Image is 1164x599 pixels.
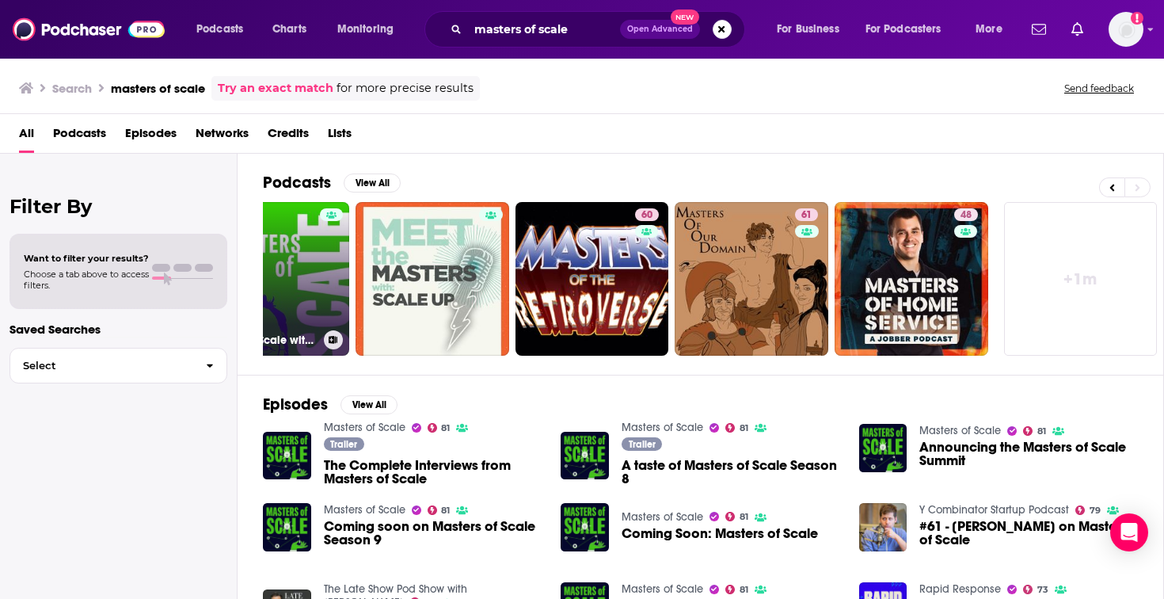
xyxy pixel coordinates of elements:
a: Charts [262,17,316,42]
div: Search podcasts, credits, & more... [439,11,760,48]
span: Trailer [629,440,656,449]
h2: Podcasts [263,173,331,193]
span: Want to filter your results? [24,253,149,264]
a: Lists [328,120,352,153]
h2: Filter By [10,195,227,218]
a: 81 [725,585,748,594]
a: Coming soon on Masters of Scale Season 9 [324,520,542,547]
a: 81 [725,423,748,433]
span: Logged in as MDutt35 [1109,12,1143,47]
img: Announcing the Masters of Scale Summit [859,424,907,472]
a: 81 [1023,426,1046,436]
button: open menu [185,17,264,42]
span: 81 [441,425,450,432]
a: Credits [268,120,309,153]
span: 81 [1037,428,1046,435]
a: Try an exact match [218,79,333,97]
h3: Search [52,81,92,96]
span: More [976,18,1002,40]
a: Masters of Scale [622,510,703,524]
span: For Business [777,18,839,40]
svg: Add a profile image [1131,12,1143,25]
a: 73 [1023,585,1048,594]
h3: masters of scale [111,81,205,96]
a: Masters of Scale [919,424,1001,437]
span: For Podcasters [865,18,941,40]
a: PodcastsView All [263,173,401,193]
a: 60 [515,202,669,356]
a: 81 [428,423,451,433]
a: Masters of Scale [622,421,703,434]
button: Send feedback [1059,82,1139,95]
span: Open Advanced [627,25,693,33]
h2: Episodes [263,395,328,414]
div: Open Intercom Messenger [1110,513,1148,551]
a: #61 - Sam Altman on Masters of Scale [919,520,1138,547]
a: 61 [675,202,828,356]
a: Networks [196,120,249,153]
img: The Complete Interviews from Masters of Scale [263,432,311,480]
span: 60 [641,208,652,223]
span: Trailer [330,440,357,449]
a: Show notifications dropdown [1025,16,1052,43]
span: Coming Soon: Masters of Scale [622,527,818,540]
img: Coming Soon: Masters of Scale [561,503,609,551]
img: User Profile [1109,12,1143,47]
span: 81 [441,507,450,514]
span: Episodes [125,120,177,153]
span: Podcasts [196,18,243,40]
span: #61 - [PERSON_NAME] on Masters of Scale [919,520,1138,547]
span: 48 [960,208,972,223]
button: Show profile menu [1109,12,1143,47]
button: Open AdvancedNew [620,20,700,39]
span: 81 [740,586,748,593]
span: Announcing the Masters of Scale Summit [919,441,1138,467]
span: 81 [740,425,748,432]
img: #61 - Sam Altman on Masters of Scale [859,503,907,551]
span: Monitoring [337,18,394,40]
span: for more precise results [337,79,474,97]
a: 79 [1075,506,1101,515]
a: 81 [725,512,748,521]
a: Rapid Response [919,582,1001,596]
a: 61 [795,208,818,221]
a: 48 [835,202,988,356]
button: open menu [964,17,1022,42]
span: 61 [801,208,812,223]
span: Charts [272,18,306,40]
span: Choose a tab above to access filters. [24,269,149,291]
a: EpisodesView All [263,395,398,414]
span: 81 [740,513,748,521]
a: Y Combinator Startup Podcast [919,503,1069,517]
span: Podcasts [53,120,106,153]
button: open menu [326,17,414,42]
a: 48 [954,208,978,221]
span: 73 [1037,586,1048,593]
span: 79 [1090,507,1101,514]
a: Masters of Scale [622,582,703,596]
img: A taste of Masters of Scale Season 8 [561,432,609,480]
a: All [19,120,34,153]
img: Coming soon on Masters of Scale Season 9 [263,503,311,551]
img: Podchaser - Follow, Share and Rate Podcasts [13,14,165,44]
button: View All [344,174,401,193]
span: A taste of Masters of Scale Season 8 [622,459,840,486]
button: open menu [766,17,859,42]
p: Saved Searches [10,322,227,337]
a: Masters of Scale [324,421,405,434]
button: View All [340,395,398,414]
button: open menu [855,17,964,42]
a: Show notifications dropdown [1065,16,1090,43]
a: The Complete Interviews from Masters of Scale [324,459,542,486]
